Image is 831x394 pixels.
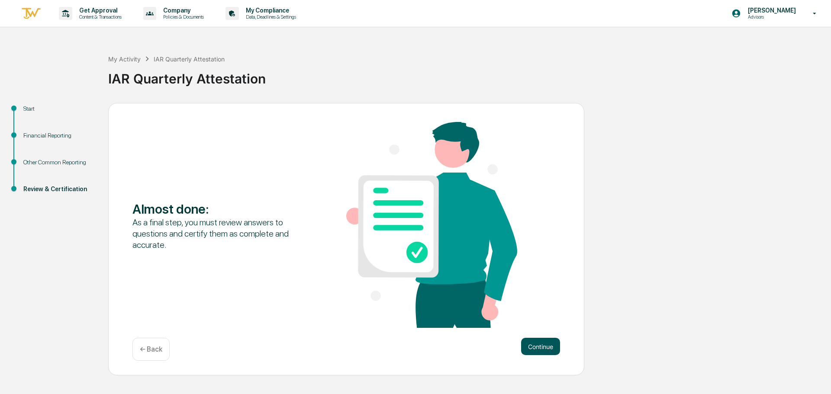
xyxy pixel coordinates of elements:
[156,7,208,14] p: Company
[23,131,94,140] div: Financial Reporting
[72,14,126,20] p: Content & Transactions
[23,104,94,113] div: Start
[108,55,141,63] div: My Activity
[72,7,126,14] p: Get Approval
[239,7,300,14] p: My Compliance
[132,201,303,217] div: Almost done :
[156,14,208,20] p: Policies & Documents
[132,217,303,250] div: As a final step, you must review answers to questions and certify them as complete and accurate.
[741,14,800,20] p: Advisors
[741,7,800,14] p: [PERSON_NAME]
[140,345,162,353] p: ← Back
[346,122,517,328] img: Almost done
[239,14,300,20] p: Data, Deadlines & Settings
[108,64,827,86] div: IAR Quarterly Attestation
[521,338,560,355] button: Continue
[23,158,94,167] div: Other Common Reporting
[154,55,225,63] div: IAR Quarterly Attestation
[23,185,94,194] div: Review & Certification
[21,6,42,21] img: logo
